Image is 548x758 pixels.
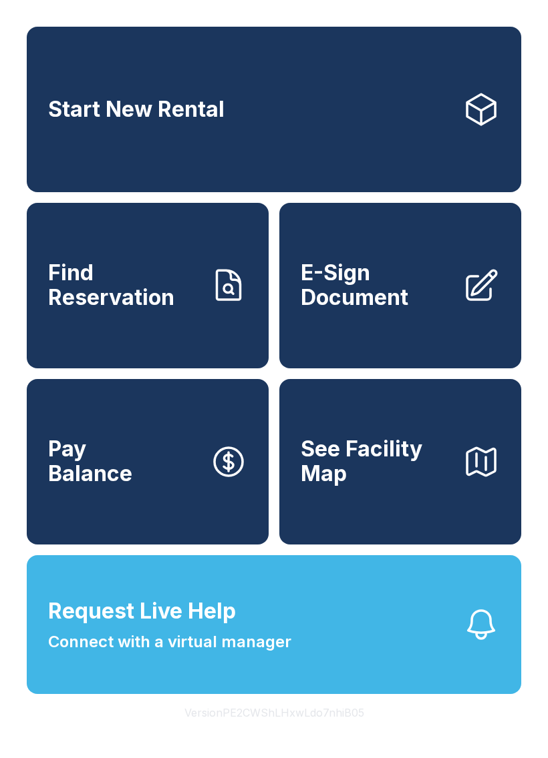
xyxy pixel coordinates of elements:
span: Find Reservation [48,261,199,310]
button: VersionPE2CWShLHxwLdo7nhiB05 [174,694,375,731]
span: Pay Balance [48,437,132,486]
button: Request Live HelpConnect with a virtual manager [27,555,521,694]
button: See Facility Map [279,379,521,544]
span: Connect with a virtual manager [48,630,291,654]
a: Start New Rental [27,27,521,192]
span: See Facility Map [301,437,452,486]
span: E-Sign Document [301,261,452,310]
span: Start New Rental [48,97,225,122]
span: Request Live Help [48,595,236,627]
a: E-Sign Document [279,203,521,368]
a: Find Reservation [27,203,269,368]
a: PayBalance [27,379,269,544]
